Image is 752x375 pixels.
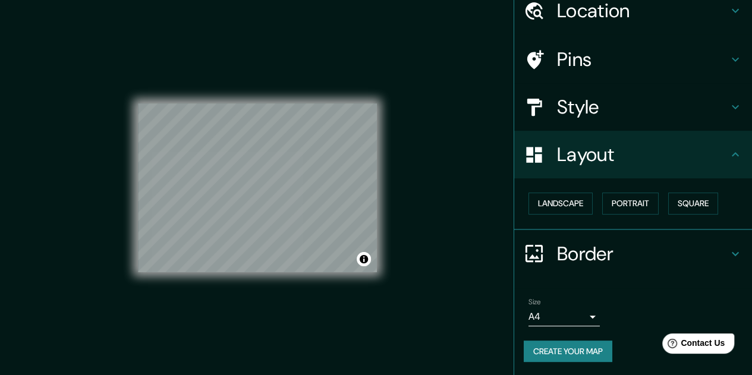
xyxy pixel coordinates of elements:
button: Square [668,193,718,215]
button: Landscape [528,193,593,215]
button: Toggle attribution [357,252,371,266]
h4: Style [557,95,728,119]
canvas: Map [138,103,377,272]
h4: Layout [557,143,728,166]
div: A4 [528,307,600,326]
h4: Pins [557,48,728,71]
iframe: Help widget launcher [646,329,739,362]
label: Size [528,297,541,307]
div: Style [514,83,752,131]
div: Border [514,230,752,278]
button: Create your map [524,341,612,363]
h4: Border [557,242,728,266]
button: Portrait [602,193,659,215]
div: Pins [514,36,752,83]
div: Layout [514,131,752,178]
